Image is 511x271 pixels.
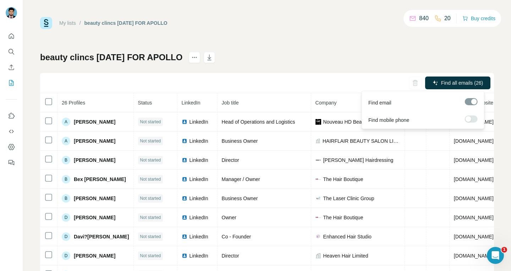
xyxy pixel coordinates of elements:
span: 26 Profiles [62,100,85,106]
span: [DOMAIN_NAME] [454,196,494,201]
span: Company [315,100,337,106]
span: Not started [140,195,161,202]
span: Head of Operations and Logistics [222,119,295,125]
button: Search [6,45,17,58]
span: [PERSON_NAME] [74,137,115,145]
span: LinkedIn [189,176,208,183]
span: 1 [501,247,507,253]
span: Not started [140,157,161,163]
span: Not started [140,138,161,144]
span: Manager / Owner [222,176,260,182]
button: Enrich CSV [6,61,17,74]
button: Buy credits [462,13,495,23]
span: [DOMAIN_NAME] [454,215,494,220]
div: B [62,194,70,203]
button: Feedback [6,156,17,169]
button: Use Surfe on LinkedIn [6,109,17,122]
div: beauty clincs [DATE] FOR APOLLO [84,19,167,27]
img: Surfe Logo [40,17,52,29]
img: LinkedIn logo [182,215,187,220]
span: [DOMAIN_NAME] [454,176,494,182]
img: LinkedIn logo [182,138,187,144]
a: My lists [59,20,76,26]
span: The Hair Boutique [323,214,363,221]
img: LinkedIn logo [182,253,187,259]
span: LinkedIn [189,252,208,259]
h1: beauty clincs [DATE] FOR APOLLO [40,52,182,63]
img: Avatar [6,7,17,18]
span: Co - Founder [222,234,251,239]
button: Quick start [6,30,17,43]
span: Find email [368,99,391,106]
img: LinkedIn logo [182,119,187,125]
span: [PERSON_NAME] Hairdressing [323,157,394,164]
span: Business Owner [222,196,258,201]
img: LinkedIn logo [182,196,187,201]
span: LinkedIn [189,195,208,202]
span: Davi?[PERSON_NAME] [74,233,129,240]
span: LinkedIn [189,233,208,240]
span: Find mobile phone [368,117,409,124]
span: Bex [PERSON_NAME] [74,176,126,183]
span: [PERSON_NAME] [74,118,115,125]
span: LinkedIn [189,137,208,145]
img: company-logo [315,157,321,163]
img: company-logo [315,196,321,201]
span: Not started [140,253,161,259]
span: [PERSON_NAME] [74,157,115,164]
button: Find all emails (26) [425,77,490,89]
li: / [79,19,81,27]
img: LinkedIn logo [182,176,187,182]
span: Job title [222,100,239,106]
p: 20 [444,14,451,23]
span: Enhanced Hair Studio [323,233,372,240]
button: actions [189,52,200,63]
div: A [62,118,70,126]
span: The Hair Boutique [323,176,363,183]
span: Business Owner [222,138,258,144]
img: company-logo [315,234,321,239]
span: [PERSON_NAME] [74,252,115,259]
span: LinkedIn [189,157,208,164]
span: LinkedIn [182,100,200,106]
span: [DOMAIN_NAME] [454,157,494,163]
span: LinkedIn [189,214,208,221]
span: Heaven Hair Limited [323,252,368,259]
img: company-logo [315,176,321,182]
div: D [62,232,70,241]
button: Dashboard [6,141,17,153]
div: B [62,175,70,184]
iframe: Intercom live chat [487,247,504,264]
img: LinkedIn logo [182,234,187,239]
span: [DOMAIN_NAME] [454,234,494,239]
span: Director [222,157,239,163]
span: Director [222,253,239,259]
span: Status [138,100,152,106]
span: The Laser Clinic Group [323,195,374,202]
span: HAIRFLAIR BEAUTY SALON LIMITED [323,137,400,145]
span: [PERSON_NAME] [74,195,115,202]
span: [PERSON_NAME] [74,214,115,221]
button: My lists [6,77,17,89]
div: B [62,156,70,164]
span: Find all emails (26) [441,79,483,86]
img: company-logo [315,119,321,125]
span: Not started [140,233,161,240]
button: Use Surfe API [6,125,17,138]
span: Nouveau HD Beauty Group [323,118,384,125]
span: Owner [222,215,236,220]
span: [DOMAIN_NAME] [454,253,494,259]
div: D [62,213,70,222]
p: 840 [419,14,429,23]
span: Not started [140,214,161,221]
span: LinkedIn [189,118,208,125]
span: [DOMAIN_NAME] [454,138,494,144]
div: A [62,137,70,145]
img: LinkedIn logo [182,157,187,163]
img: company-logo [315,215,321,220]
span: Not started [140,119,161,125]
div: D [62,252,70,260]
span: Not started [140,176,161,182]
